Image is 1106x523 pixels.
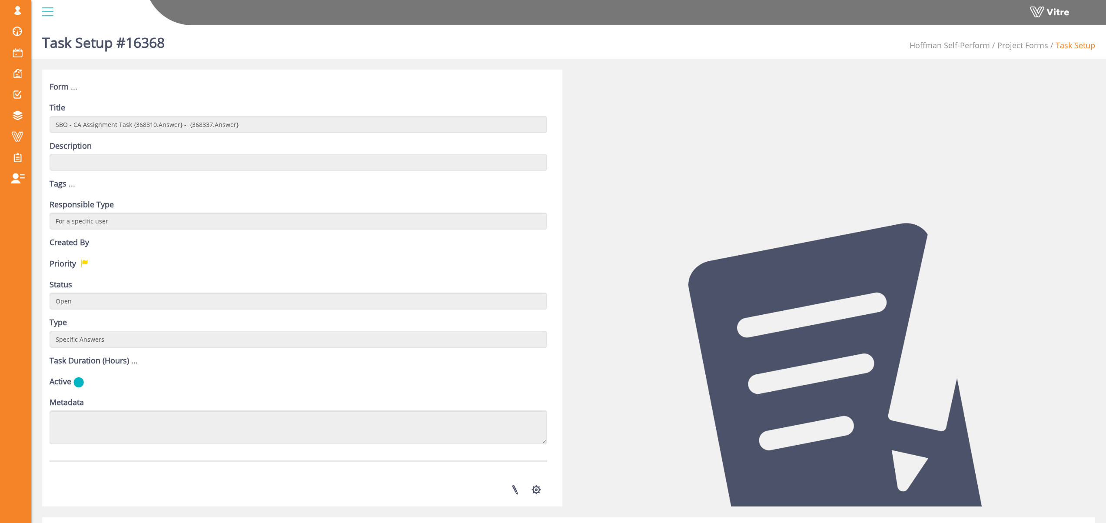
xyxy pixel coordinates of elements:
label: Priority [50,257,76,270]
label: Metadata [50,396,84,408]
label: Description [50,140,92,152]
label: Status [50,278,72,290]
span: ... [69,178,75,189]
span: ... [131,355,138,366]
li: Task Setup [1048,39,1095,51]
a: Project Forms [997,40,1048,50]
h1: Task Setup #16368 [42,22,165,59]
label: Title [50,101,65,113]
label: Responsible Type [50,198,114,210]
label: Created By [50,236,89,248]
label: Form [50,80,69,93]
label: Task Duration (Hours) [50,354,129,366]
label: Active [50,375,71,387]
img: yes [73,377,84,388]
span: ... [71,81,77,92]
label: Tags [50,177,66,190]
label: Type [50,316,67,328]
a: Hoffman Self-Perform [910,40,990,50]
